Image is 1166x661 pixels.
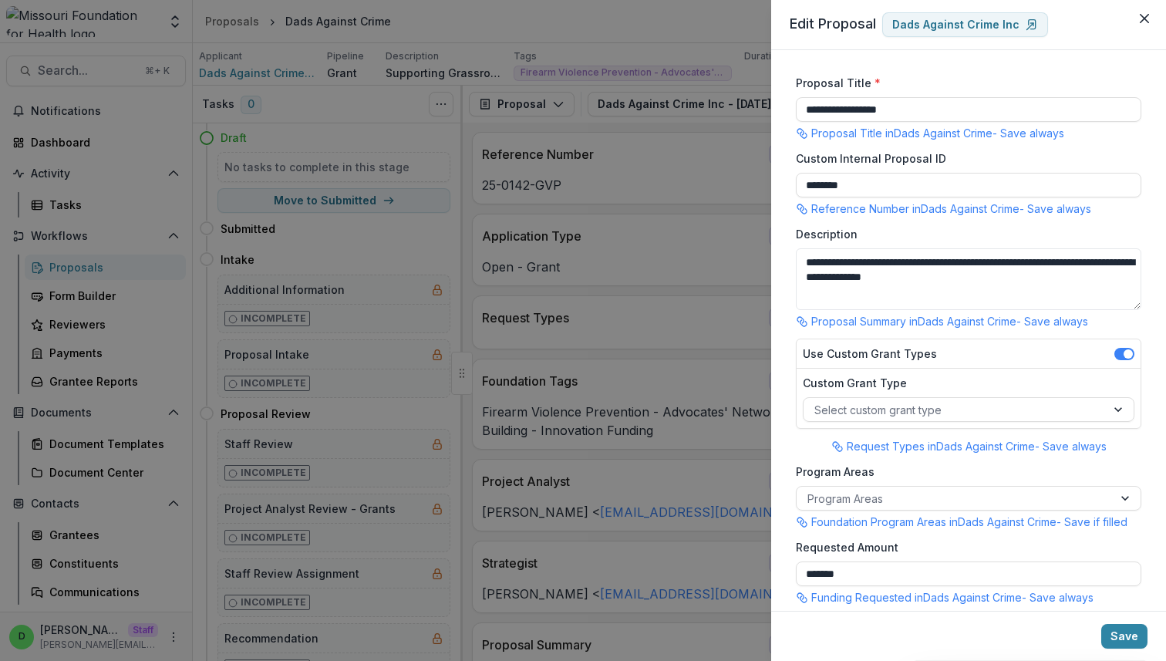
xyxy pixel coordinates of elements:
[892,19,1019,32] p: Dads Against Crime Inc
[811,125,1064,141] p: Proposal Title in Dads Against Crime - Save always
[811,589,1094,605] p: Funding Requested in Dads Against Crime - Save always
[790,15,876,32] span: Edit Proposal
[796,539,1132,555] label: Requested Amount
[803,375,1125,391] label: Custom Grant Type
[1132,6,1157,31] button: Close
[811,201,1091,217] p: Reference Number in Dads Against Crime - Save always
[811,313,1088,329] p: Proposal Summary in Dads Against Crime - Save always
[796,75,1132,91] label: Proposal Title
[796,150,1132,167] label: Custom Internal Proposal ID
[882,12,1048,37] a: Dads Against Crime Inc
[796,226,1132,242] label: Description
[811,514,1127,530] p: Foundation Program Areas in Dads Against Crime - Save if filled
[803,346,937,362] label: Use Custom Grant Types
[1101,624,1147,649] button: Save
[796,464,1132,480] label: Program Areas
[847,438,1107,454] p: Request Types in Dads Against Crime - Save always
